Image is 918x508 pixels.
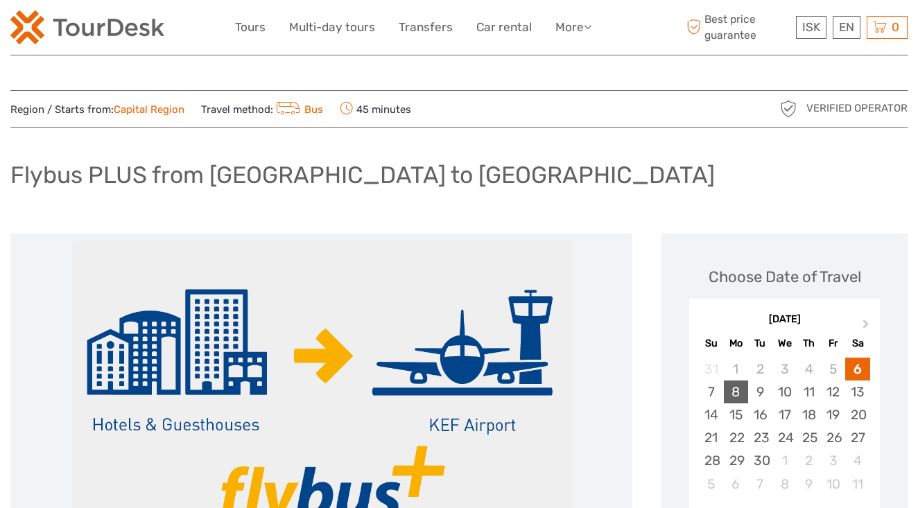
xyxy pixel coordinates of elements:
[724,403,748,426] div: Choose Monday, September 15th, 2025
[748,403,772,426] div: Choose Tuesday, September 16th, 2025
[748,380,772,403] div: Choose Tuesday, September 9th, 2025
[724,358,748,380] div: Not available Monday, September 1st, 2025
[845,358,869,380] div: Choose Saturday, September 6th, 2025
[724,473,748,496] div: Choose Monday, October 6th, 2025
[748,473,772,496] div: Choose Tuesday, October 7th, 2025
[10,10,164,44] img: 120-15d4194f-c635-41b9-a512-a3cb382bfb57_logo_small.png
[772,403,797,426] div: Choose Wednesday, September 17th, 2025
[748,358,772,380] div: Not available Tuesday, September 2nd, 2025
[833,16,860,39] div: EN
[201,99,323,119] span: Travel method:
[235,17,266,37] a: Tours
[699,403,723,426] div: Choose Sunday, September 14th, 2025
[748,449,772,472] div: Choose Tuesday, September 30th, 2025
[845,380,869,403] div: Choose Saturday, September 13th, 2025
[797,473,821,496] div: Choose Thursday, October 9th, 2025
[748,334,772,353] div: Tu
[821,358,845,380] div: Not available Friday, September 5th, 2025
[724,334,748,353] div: Mo
[340,99,411,119] span: 45 minutes
[699,380,723,403] div: Choose Sunday, September 7th, 2025
[821,334,845,353] div: Fr
[748,426,772,449] div: Choose Tuesday, September 23rd, 2025
[821,473,845,496] div: Choose Friday, October 10th, 2025
[699,449,723,472] div: Choose Sunday, September 28th, 2025
[699,473,723,496] div: Choose Sunday, October 5th, 2025
[821,426,845,449] div: Choose Friday, September 26th, 2025
[772,380,797,403] div: Choose Wednesday, September 10th, 2025
[289,17,375,37] a: Multi-day tours
[159,21,176,38] button: Open LiveChat chat widget
[856,316,878,338] button: Next Month
[797,449,821,472] div: Choose Thursday, October 2nd, 2025
[797,334,821,353] div: Th
[821,380,845,403] div: Choose Friday, September 12th, 2025
[797,403,821,426] div: Choose Thursday, September 18th, 2025
[797,426,821,449] div: Choose Thursday, September 25th, 2025
[10,103,184,117] span: Region / Starts from:
[699,358,723,380] div: Not available Sunday, August 31st, 2025
[772,358,797,380] div: Not available Wednesday, September 3rd, 2025
[724,426,748,449] div: Choose Monday, September 22nd, 2025
[821,403,845,426] div: Choose Friday, September 19th, 2025
[845,403,869,426] div: Choose Saturday, September 20th, 2025
[772,449,797,472] div: Choose Wednesday, October 1st, 2025
[684,12,793,42] span: Best price guarantee
[797,380,821,403] div: Choose Thursday, September 11th, 2025
[890,20,901,34] span: 0
[845,449,869,472] div: Choose Saturday, October 4th, 2025
[772,334,797,353] div: We
[845,334,869,353] div: Sa
[19,24,157,35] p: We're away right now. Please check back later!
[724,380,748,403] div: Choose Monday, September 8th, 2025
[273,103,323,116] a: Bus
[555,17,591,37] a: More
[709,266,861,288] div: Choose Date of Travel
[797,358,821,380] div: Not available Thursday, September 4th, 2025
[114,103,184,116] a: Capital Region
[777,98,799,120] img: verified_operator_grey_128.png
[821,449,845,472] div: Choose Friday, October 3rd, 2025
[772,426,797,449] div: Choose Wednesday, September 24th, 2025
[806,101,908,116] span: Verified Operator
[845,473,869,496] div: Choose Saturday, October 11th, 2025
[724,449,748,472] div: Choose Monday, September 29th, 2025
[399,17,453,37] a: Transfers
[699,426,723,449] div: Choose Sunday, September 21st, 2025
[772,473,797,496] div: Choose Wednesday, October 8th, 2025
[689,313,880,327] div: [DATE]
[699,334,723,353] div: Su
[845,426,869,449] div: Choose Saturday, September 27th, 2025
[802,20,820,34] span: ISK
[693,358,875,496] div: month 2025-09
[476,17,532,37] a: Car rental
[10,161,715,189] h1: Flybus PLUS from [GEOGRAPHIC_DATA] to [GEOGRAPHIC_DATA]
